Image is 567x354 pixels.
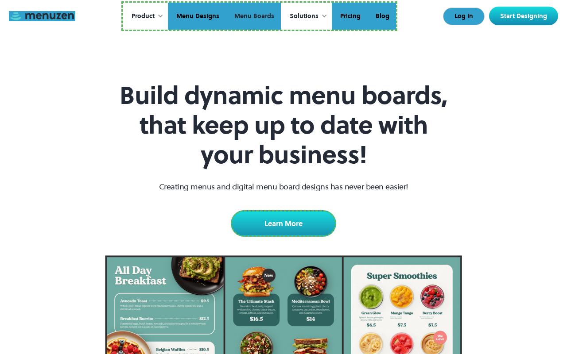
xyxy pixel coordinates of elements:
[123,3,168,30] div: Product
[159,181,408,192] p: Creating menus and digital menu board designs has never been easier!
[168,3,226,30] a: Menu Designs
[231,210,336,237] a: Learn More
[443,8,485,25] a: Log In
[281,3,332,30] div: Solutions
[489,7,558,25] a: Start Designing
[332,3,367,30] a: Pricing
[367,3,396,30] a: Blog
[290,12,318,21] div: Solutions
[113,81,454,170] h1: Build dynamic menu boards, that keep up to date with your business!
[132,12,155,21] div: Product
[226,3,281,30] a: Menu Boards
